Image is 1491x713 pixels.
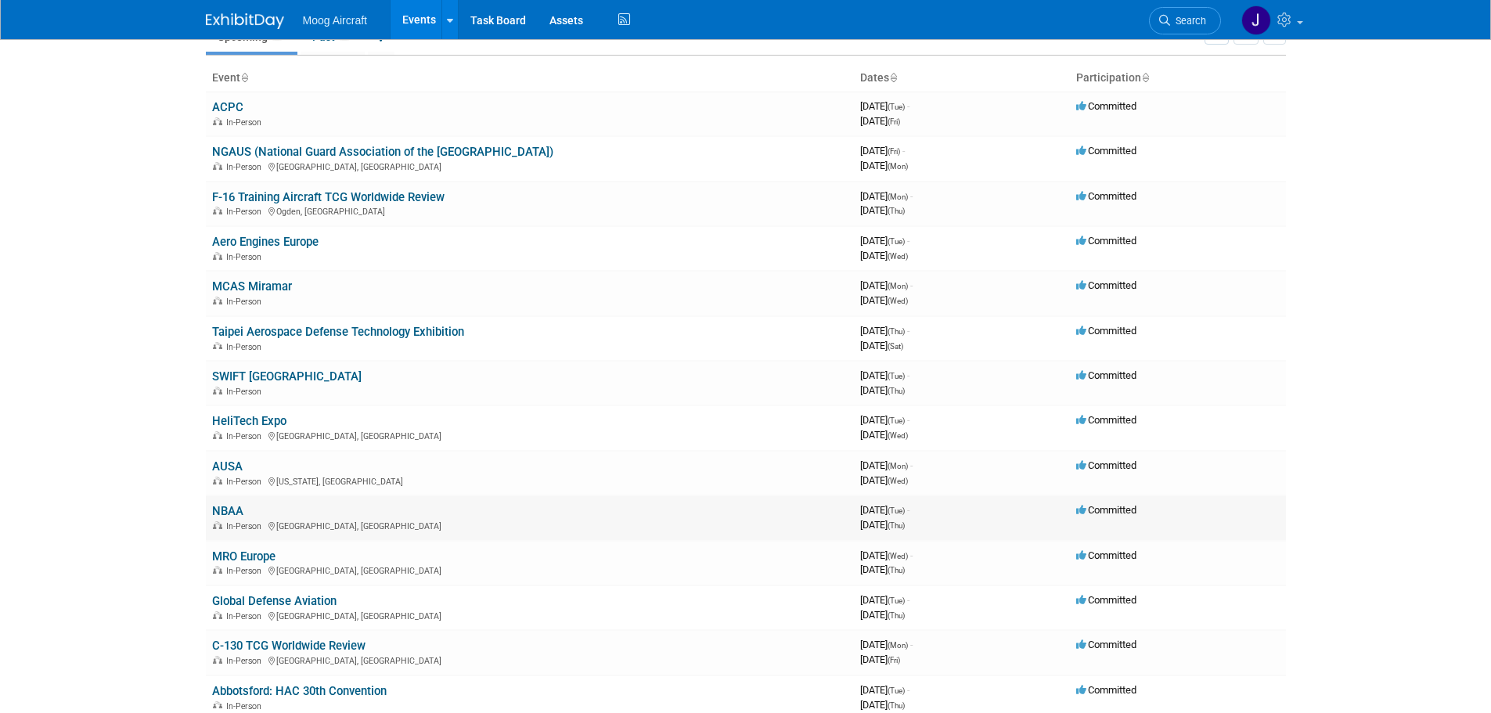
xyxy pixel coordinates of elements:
img: In-Person Event [213,387,222,394]
span: In-Person [226,207,266,217]
span: (Wed) [888,431,908,440]
div: [GEOGRAPHIC_DATA], [GEOGRAPHIC_DATA] [212,654,848,666]
span: In-Person [226,477,266,487]
div: [GEOGRAPHIC_DATA], [GEOGRAPHIC_DATA] [212,429,848,441]
span: Committed [1076,190,1136,202]
span: [DATE] [860,699,905,711]
img: In-Person Event [213,566,222,574]
span: - [910,279,913,291]
span: [DATE] [860,100,909,112]
img: In-Person Event [213,656,222,664]
span: Search [1170,15,1206,27]
span: (Wed) [888,252,908,261]
span: Moog Aircraft [303,14,367,27]
span: - [907,235,909,247]
span: - [902,145,905,157]
span: [DATE] [860,474,908,486]
a: Sort by Start Date [889,71,897,84]
a: SWIFT [GEOGRAPHIC_DATA] [212,369,362,384]
span: Committed [1076,549,1136,561]
span: (Tue) [888,416,905,425]
span: (Tue) [888,596,905,605]
a: Sort by Participation Type [1141,71,1149,84]
span: [DATE] [860,609,905,621]
span: (Mon) [888,462,908,470]
img: In-Person Event [213,117,222,125]
a: Aero Engines Europe [212,235,319,249]
a: AUSA [212,459,243,474]
div: Ogden, [GEOGRAPHIC_DATA] [212,204,848,217]
span: Committed [1076,279,1136,291]
span: - [907,594,909,606]
span: - [907,414,909,426]
span: (Wed) [888,477,908,485]
span: In-Person [226,611,266,621]
a: NBAA [212,504,243,518]
span: [DATE] [860,145,905,157]
span: [DATE] [860,414,909,426]
img: In-Person Event [213,431,222,439]
span: [DATE] [860,504,909,516]
img: In-Person Event [213,297,222,304]
span: - [907,369,909,381]
span: In-Person [226,701,266,711]
span: (Tue) [888,103,905,111]
a: F-16 Training Aircraft TCG Worldwide Review [212,190,445,204]
a: C-130 TCG Worldwide Review [212,639,366,653]
a: MCAS Miramar [212,279,292,293]
img: ExhibitDay [206,13,284,29]
img: In-Person Event [213,162,222,170]
div: [GEOGRAPHIC_DATA], [GEOGRAPHIC_DATA] [212,160,848,172]
span: (Thu) [888,566,905,574]
a: Search [1149,7,1221,34]
span: Committed [1076,459,1136,471]
span: In-Person [226,656,266,666]
span: (Tue) [888,686,905,695]
span: (Fri) [888,656,900,664]
span: - [907,325,909,337]
img: In-Person Event [213,342,222,350]
span: [DATE] [860,160,908,171]
span: In-Person [226,117,266,128]
span: [DATE] [860,250,908,261]
span: Committed [1076,145,1136,157]
span: (Thu) [888,611,905,620]
span: (Wed) [888,297,908,305]
span: Committed [1076,325,1136,337]
img: In-Person Event [213,611,222,619]
span: Committed [1076,235,1136,247]
a: MRO Europe [212,549,276,564]
span: [DATE] [860,190,913,202]
span: [DATE] [860,279,913,291]
span: [DATE] [860,594,909,606]
span: (Mon) [888,162,908,171]
span: [DATE] [860,340,903,351]
span: - [910,459,913,471]
span: [DATE] [860,369,909,381]
div: [GEOGRAPHIC_DATA], [GEOGRAPHIC_DATA] [212,564,848,576]
span: Committed [1076,594,1136,606]
a: HeliTech Expo [212,414,286,428]
a: ACPC [212,100,243,114]
span: In-Person [226,521,266,531]
div: [GEOGRAPHIC_DATA], [GEOGRAPHIC_DATA] [212,519,848,531]
span: Committed [1076,639,1136,650]
span: In-Person [226,431,266,441]
span: [DATE] [860,325,909,337]
span: (Fri) [888,147,900,156]
span: - [907,504,909,516]
span: [DATE] [860,384,905,396]
span: - [910,549,913,561]
span: Committed [1076,684,1136,696]
span: (Mon) [888,193,908,201]
span: In-Person [226,252,266,262]
span: [DATE] [860,564,905,575]
span: Committed [1076,100,1136,112]
div: [GEOGRAPHIC_DATA], [GEOGRAPHIC_DATA] [212,609,848,621]
span: (Mon) [888,641,908,650]
a: Global Defense Aviation [212,594,337,608]
img: In-Person Event [213,521,222,529]
a: NGAUS (National Guard Association of the [GEOGRAPHIC_DATA]) [212,145,553,159]
span: (Mon) [888,282,908,290]
span: [DATE] [860,639,913,650]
